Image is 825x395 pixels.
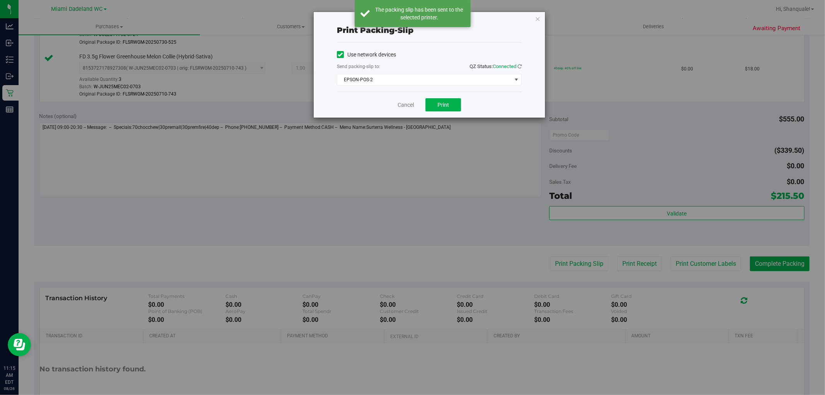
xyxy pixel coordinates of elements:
[470,63,522,69] span: QZ Status:
[512,74,521,85] span: select
[374,6,465,21] div: The packing slip has been sent to the selected printer.
[337,74,512,85] span: EPSON-POS-2
[425,98,461,111] button: Print
[337,63,380,70] label: Send packing-slip to:
[337,51,396,59] label: Use network devices
[337,26,413,35] span: Print packing-slip
[8,333,31,356] iframe: Resource center
[493,63,516,69] span: Connected
[398,101,414,109] a: Cancel
[437,102,449,108] span: Print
